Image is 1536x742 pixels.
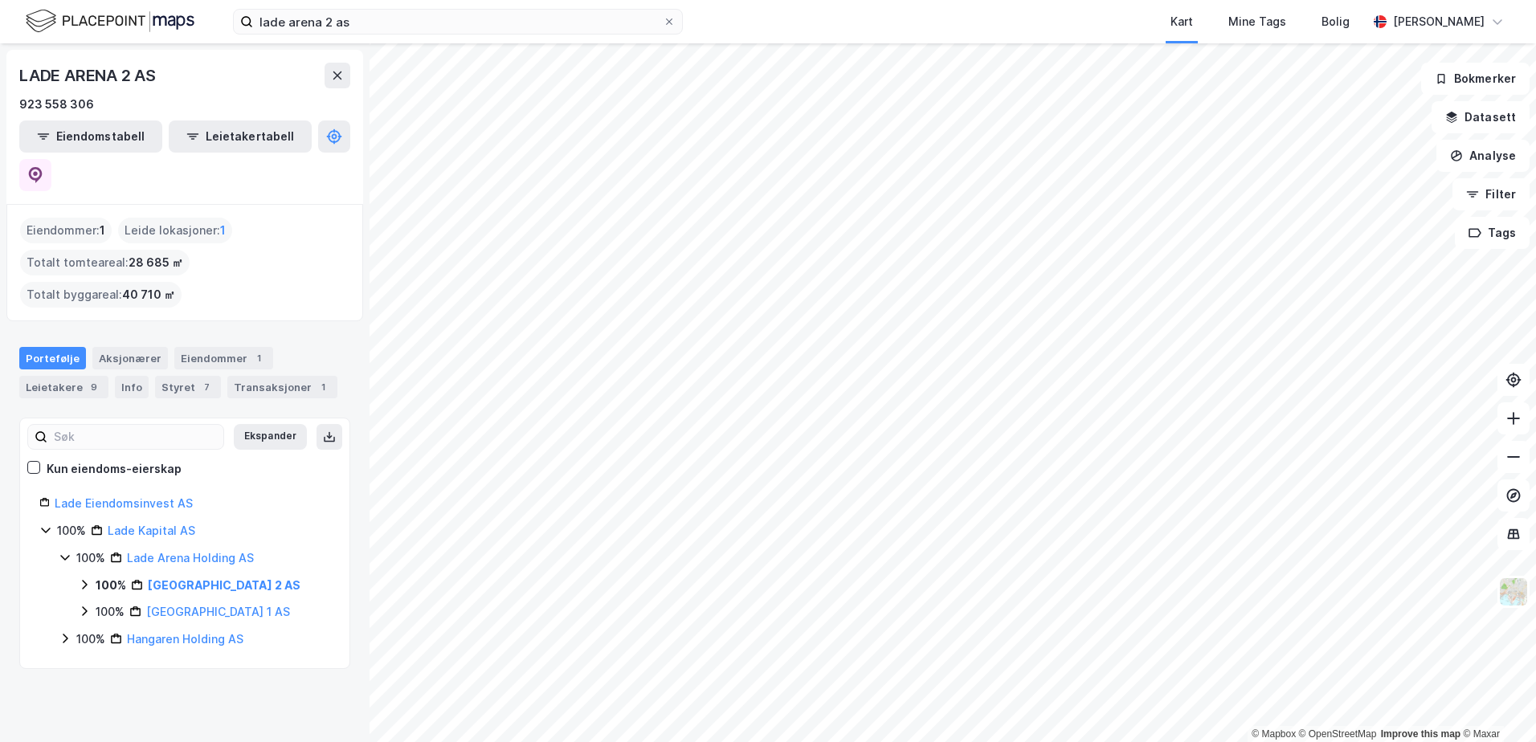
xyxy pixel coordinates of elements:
[1452,178,1530,210] button: Filter
[122,285,175,304] span: 40 710 ㎡
[129,253,183,272] span: 28 685 ㎡
[1381,728,1460,740] a: Improve this map
[315,379,331,395] div: 1
[1252,728,1296,740] a: Mapbox
[1436,140,1530,172] button: Analyse
[1170,12,1193,31] div: Kart
[1393,12,1485,31] div: [PERSON_NAME]
[198,379,214,395] div: 7
[251,350,267,366] div: 1
[127,632,243,646] a: Hangaren Holding AS
[20,218,112,243] div: Eiendommer :
[169,120,312,153] button: Leietakertabell
[1228,12,1286,31] div: Mine Tags
[1456,665,1536,742] iframe: Chat Widget
[86,379,102,395] div: 9
[92,347,168,369] div: Aksjonærer
[155,376,221,398] div: Styret
[127,551,254,565] a: Lade Arena Holding AS
[19,347,86,369] div: Portefølje
[108,524,195,537] a: Lade Kapital AS
[47,459,182,479] div: Kun eiendoms-eierskap
[19,120,162,153] button: Eiendomstabell
[148,578,300,592] a: [GEOGRAPHIC_DATA] 2 AS
[100,221,105,240] span: 1
[26,7,194,35] img: logo.f888ab2527a4732fd821a326f86c7f29.svg
[1322,12,1350,31] div: Bolig
[118,218,232,243] div: Leide lokasjoner :
[253,10,663,34] input: Søk på adresse, matrikkel, gårdeiere, leietakere eller personer
[1498,577,1529,607] img: Z
[1456,665,1536,742] div: Kontrollprogram for chat
[57,521,86,540] div: 100%
[96,602,125,622] div: 100%
[227,376,337,398] div: Transaksjoner
[20,250,190,275] div: Totalt tomteareal :
[115,376,149,398] div: Info
[20,282,182,308] div: Totalt byggareal :
[220,221,226,240] span: 1
[1432,101,1530,133] button: Datasett
[47,425,223,449] input: Søk
[19,63,159,88] div: LADE ARENA 2 AS
[1421,63,1530,95] button: Bokmerker
[96,576,126,595] div: 100%
[174,347,273,369] div: Eiendommer
[19,95,94,114] div: 923 558 306
[1455,217,1530,249] button: Tags
[76,630,105,649] div: 100%
[1299,728,1377,740] a: OpenStreetMap
[19,376,108,398] div: Leietakere
[55,496,193,510] a: Lade Eiendomsinvest AS
[234,424,307,450] button: Ekspander
[76,548,105,568] div: 100%
[146,605,290,618] a: [GEOGRAPHIC_DATA] 1 AS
